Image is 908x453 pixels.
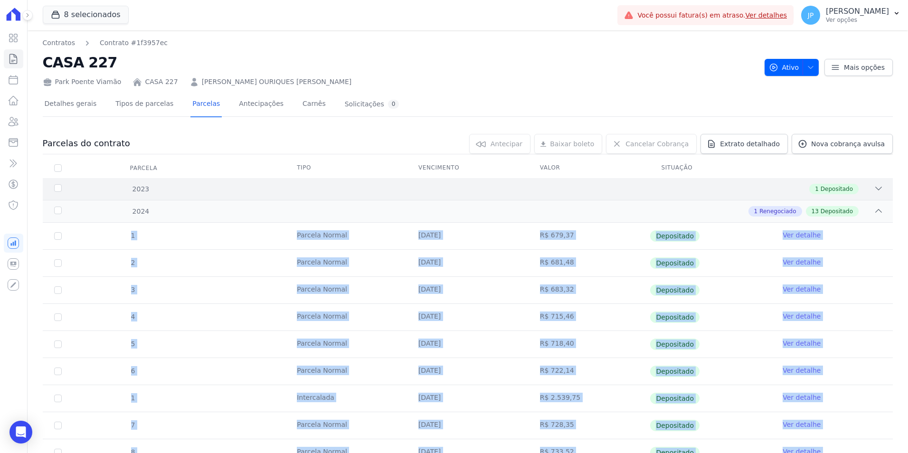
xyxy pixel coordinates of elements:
span: Depositado [650,366,700,377]
input: Só é possível selecionar pagamentos em aberto [54,422,62,429]
th: Tipo [285,158,407,178]
a: Ver detalhe [783,230,821,240]
input: Só é possível selecionar pagamentos em aberto [54,368,62,375]
span: Depositado [821,185,853,193]
a: Detalhes gerais [43,92,99,117]
td: [DATE] [407,412,529,439]
a: Solicitações0 [343,92,401,117]
td: [DATE] [407,385,529,412]
nav: Breadcrumb [43,38,757,48]
td: [DATE] [407,304,529,330]
td: Parcela Normal [285,331,407,358]
td: R$ 718,40 [529,331,650,358]
a: Tipos de parcelas [113,92,175,117]
td: R$ 683,32 [529,277,650,303]
input: Só é possível selecionar pagamentos em aberto [54,313,62,321]
h3: Parcelas do contrato [43,138,130,149]
td: Parcela Normal [285,277,407,303]
a: Parcelas [190,92,222,117]
td: R$ 681,48 [529,250,650,276]
button: Ativo [765,59,819,76]
span: 1 [815,185,819,193]
span: Depositado [650,311,700,323]
input: Só é possível selecionar pagamentos em aberto [54,232,62,240]
td: Parcela Normal [285,412,407,439]
span: Depositado [650,339,700,350]
td: [DATE] [407,277,529,303]
input: Só é possível selecionar pagamentos em aberto [54,340,62,348]
span: Depositado [650,257,700,269]
a: [PERSON_NAME] OURIQUES [PERSON_NAME] [202,77,352,87]
span: 2024 [132,207,150,217]
span: 5 [130,340,135,348]
td: Parcela Normal [285,304,407,330]
div: Open Intercom Messenger [9,421,32,444]
p: [PERSON_NAME] [826,7,889,16]
a: Contrato #1f3957ec [100,38,168,48]
td: R$ 715,46 [529,304,650,330]
span: Depositado [650,393,700,404]
td: Parcela Normal [285,358,407,385]
input: Só é possível selecionar pagamentos em aberto [54,286,62,294]
span: Você possui fatura(s) em atraso. [637,10,787,20]
th: Valor [529,158,650,178]
a: Ver detalhe [783,393,821,402]
span: 13 [812,207,819,216]
span: Depositado [821,207,853,216]
span: 4 [130,313,135,321]
a: Ver detalhe [783,284,821,294]
a: Carnês [301,92,328,117]
a: Ver detalhe [783,339,821,348]
a: Mais opções [824,59,893,76]
a: Antecipações [237,92,285,117]
div: Parcela [119,159,169,178]
span: 6 [130,367,135,375]
td: Intercalada [285,385,407,412]
span: 1 [754,207,758,216]
a: Ver detalhe [783,257,821,267]
span: JP [808,12,814,19]
span: Ativo [769,59,799,76]
span: 3 [130,286,135,293]
span: Mais opções [844,63,885,72]
span: 2 [130,259,135,266]
td: Parcela Normal [285,223,407,249]
h2: CASA 227 [43,52,757,73]
a: Extrato detalhado [700,134,788,154]
nav: Breadcrumb [43,38,168,48]
div: 0 [388,100,399,109]
span: 1 [130,232,135,239]
button: JP [PERSON_NAME] Ver opções [794,2,908,28]
span: 7 [130,421,135,429]
span: 1 [130,394,135,402]
span: Renegociado [759,207,796,216]
th: Vencimento [407,158,529,178]
a: Ver detalhe [783,420,821,429]
a: Ver detalhe [783,366,821,375]
span: 2023 [132,184,150,194]
td: R$ 722,14 [529,358,650,385]
a: Contratos [43,38,75,48]
td: [DATE] [407,250,529,276]
td: [DATE] [407,223,529,249]
a: Ver detalhes [746,11,787,19]
td: [DATE] [407,331,529,358]
td: R$ 679,37 [529,223,650,249]
p: Ver opções [826,16,889,24]
td: R$ 728,35 [529,412,650,439]
th: Situação [650,158,771,178]
span: Depositado [650,230,700,242]
span: Depositado [650,284,700,296]
div: Solicitações [345,100,399,109]
span: Extrato detalhado [720,139,780,149]
a: Nova cobrança avulsa [792,134,893,154]
td: R$ 2.539,75 [529,385,650,412]
a: CASA 227 [145,77,178,87]
div: Park Poente Viamão [43,77,122,87]
button: 8 selecionados [43,6,129,24]
input: Só é possível selecionar pagamentos em aberto [54,395,62,402]
span: Nova cobrança avulsa [811,139,885,149]
span: Depositado [650,420,700,431]
td: [DATE] [407,358,529,385]
td: Parcela Normal [285,250,407,276]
